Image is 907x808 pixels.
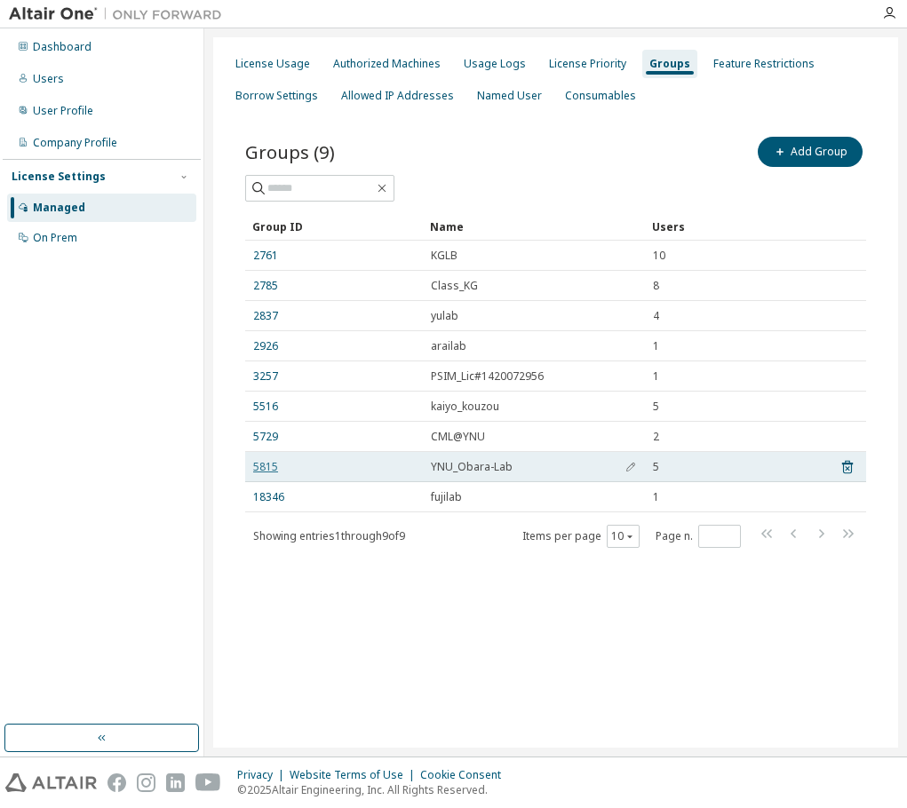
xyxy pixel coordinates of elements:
img: Altair One [9,5,231,23]
div: Name [430,212,638,241]
img: instagram.svg [137,773,155,792]
div: Usage Logs [464,57,526,71]
div: Allowed IP Addresses [341,89,454,103]
span: kaiyo_kouzou [431,400,499,414]
div: Dashboard [33,40,91,54]
div: Feature Restrictions [713,57,815,71]
span: Class_KG [431,279,478,293]
a: 2785 [253,279,278,293]
p: © 2025 Altair Engineering, Inc. All Rights Reserved. [237,782,512,797]
span: fujilab [431,490,462,504]
a: 2761 [253,249,278,263]
span: Groups (9) [245,139,335,164]
div: Website Terms of Use [290,768,420,782]
div: User Profile [33,104,93,118]
div: Privacy [237,768,290,782]
div: Company Profile [33,136,117,150]
span: Items per page [522,525,640,548]
span: 4 [653,309,659,323]
span: CML@YNU [431,430,485,444]
a: 2926 [253,339,278,353]
button: Add Group [758,137,863,167]
span: Page n. [656,525,741,548]
img: altair_logo.svg [5,773,97,792]
div: Users [652,212,816,241]
div: Consumables [565,89,636,103]
div: Users [33,72,64,86]
span: KGLB [431,249,457,263]
span: 5 [653,460,659,474]
div: Named User [477,89,542,103]
span: 10 [653,249,665,263]
a: 2837 [253,309,278,323]
img: youtube.svg [195,773,221,792]
div: Groups [649,57,690,71]
span: 1 [653,490,659,504]
div: Cookie Consent [420,768,512,782]
span: YNU_Obara-Lab [431,460,513,474]
a: 5815 [253,460,278,474]
div: Borrow Settings [235,89,318,103]
span: PSIM_Lic#1420072956 [431,369,544,384]
span: 2 [653,430,659,444]
span: 5 [653,400,659,414]
span: Showing entries 1 through 9 of 9 [253,528,405,543]
a: 18346 [253,490,284,504]
a: 3257 [253,369,278,384]
span: 1 [653,369,659,384]
span: arailab [431,339,466,353]
img: linkedin.svg [166,773,185,792]
div: On Prem [33,231,77,245]
img: facebook.svg [107,773,126,792]
span: 8 [653,279,659,293]
div: Managed [33,201,85,215]
span: 1 [653,339,659,353]
span: yulab [431,309,458,323]
div: Group ID [252,212,416,241]
div: License Priority [549,57,626,71]
div: Authorized Machines [333,57,441,71]
a: 5729 [253,430,278,444]
button: 10 [611,529,635,543]
div: License Settings [12,170,106,184]
div: License Usage [235,57,310,71]
a: 5516 [253,400,278,414]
